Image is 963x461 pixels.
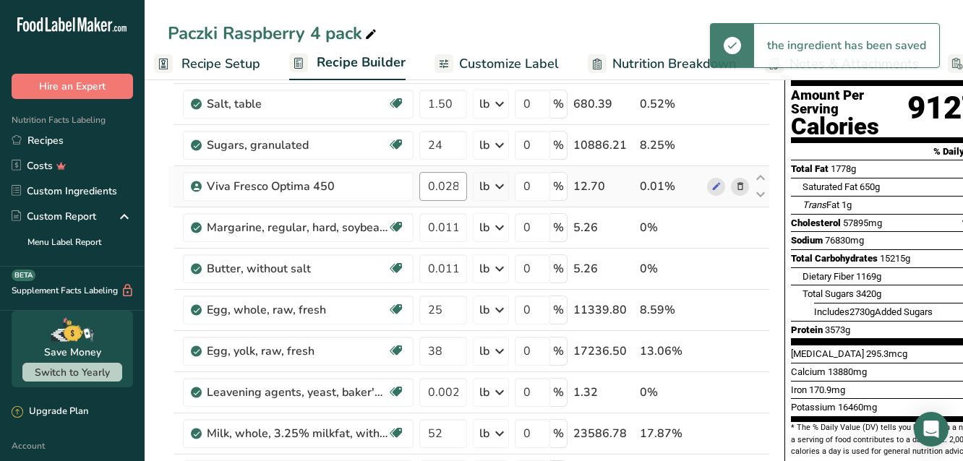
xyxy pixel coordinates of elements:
[573,301,634,319] div: 11339.80
[573,260,634,277] div: 5.26
[479,425,489,442] div: lb
[843,217,882,228] span: 57895mg
[289,46,406,81] a: Recipe Builder
[22,363,122,382] button: Switch to Yearly
[640,219,701,236] div: 0%
[317,53,406,72] span: Recipe Builder
[640,137,701,154] div: 8.25%
[479,384,489,401] div: lb
[856,288,881,299] span: 3420g
[831,163,856,174] span: 1778g
[207,219,388,236] div: Margarine, regular, hard, soybean (hydrogenated)
[207,425,388,442] div: Milk, whole, 3.25% milkfat, without added vitamin A and [MEDICAL_DATA]
[154,48,260,80] a: Recipe Setup
[573,137,634,154] div: 10886.21
[640,178,701,195] div: 0.01%
[207,137,388,154] div: Sugars, granulated
[479,342,489,360] div: lb
[479,178,489,195] div: lb
[791,324,823,335] span: Protein
[640,260,701,277] div: 0%
[849,306,875,317] span: 2730g
[207,260,388,277] div: Butter, without salt
[435,48,559,80] a: Customize Label
[612,54,736,74] span: Nutrition Breakdown
[207,301,388,319] div: Egg, whole, raw, fresh
[479,260,489,277] div: lb
[640,301,701,319] div: 8.59%
[35,366,110,379] span: Switch to Yearly
[207,384,388,401] div: Leavening agents, yeast, baker's, active dry
[479,95,489,113] div: lb
[12,74,133,99] button: Hire an Expert
[791,217,841,228] span: Cholesterol
[640,342,701,360] div: 13.06%
[207,95,388,113] div: Salt, table
[479,219,489,236] div: lb
[479,137,489,154] div: lb
[803,199,826,210] i: Trans
[828,366,867,377] span: 13880mg
[880,253,910,264] span: 15215g
[866,348,907,359] span: 295.3mcg
[44,345,101,360] div: Save Money
[573,425,634,442] div: 23586.78
[207,342,388,360] div: Egg, yolk, raw, fresh
[588,48,736,80] a: Nutrition Breakdown
[803,288,854,299] span: Total Sugars
[573,219,634,236] div: 5.26
[842,199,852,210] span: 1g
[12,405,88,419] div: Upgrade Plan
[791,366,826,377] span: Calcium
[791,402,836,413] span: Potassium
[12,270,35,281] div: BETA
[791,116,907,137] div: Calories
[754,24,939,67] div: the ingredient has been saved
[573,178,634,195] div: 12.70
[914,412,949,447] div: Open Intercom Messenger
[803,199,839,210] span: Fat
[803,181,857,192] span: Saturated Fat
[791,348,864,359] span: [MEDICAL_DATA]
[573,342,634,360] div: 17236.50
[207,178,388,195] div: Viva Fresco Optima 450
[791,384,807,395] span: Iron
[856,271,881,282] span: 1169g
[814,306,933,317] span: Includes Added Sugars
[791,253,878,264] span: Total Carbohydrates
[809,384,845,395] span: 170.9mg
[12,209,96,224] div: Custom Report
[791,163,829,174] span: Total Fat
[573,95,634,113] div: 680.39
[640,425,701,442] div: 17.87%
[825,324,850,335] span: 3573g
[803,271,854,282] span: Dietary Fiber
[479,301,489,319] div: lb
[640,384,701,401] div: 0%
[181,54,260,74] span: Recipe Setup
[459,54,559,74] span: Customize Label
[168,20,380,46] div: Paczki Raspberry 4 pack
[791,89,907,116] div: Amount Per Serving
[791,235,823,246] span: Sodium
[825,235,864,246] span: 76830mg
[640,95,701,113] div: 0.52%
[860,181,880,192] span: 650g
[838,402,877,413] span: 16460mg
[573,384,634,401] div: 1.32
